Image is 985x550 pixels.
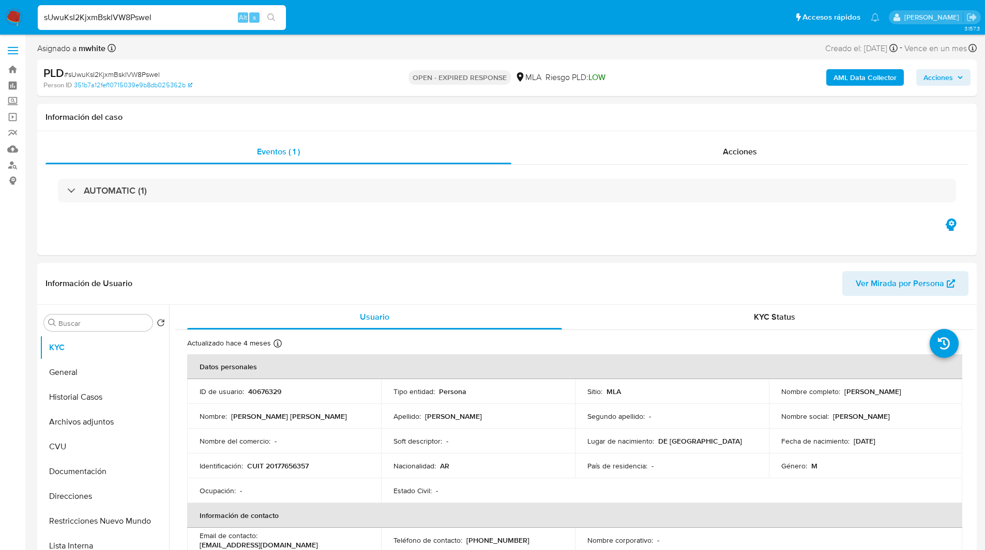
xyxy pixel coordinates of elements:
[393,536,462,545] p: Teléfono de contacto :
[440,461,449,470] p: AR
[48,319,56,327] button: Buscar
[43,81,72,90] b: Person ID
[723,146,757,158] span: Acciones
[46,112,968,122] h1: Información del caso
[802,12,860,23] span: Accesos rápidos
[393,461,436,470] p: Nacionalidad :
[261,10,282,25] button: search-icon
[200,436,270,446] p: Nombre del comercio :
[658,436,742,446] p: DE [GEOGRAPHIC_DATA]
[40,509,169,533] button: Restricciones Nuevo Mundo
[40,459,169,484] button: Documentación
[781,436,850,446] p: Fecha de nacimiento :
[231,412,347,421] p: [PERSON_NAME] [PERSON_NAME]
[187,503,962,528] th: Información de contacto
[239,12,247,22] span: Alt
[425,412,482,421] p: [PERSON_NAME]
[187,338,271,348] p: Actualizado hace 4 meses
[200,540,318,549] p: [EMAIL_ADDRESS][DOMAIN_NAME]
[825,41,898,55] div: Creado el: [DATE]
[64,69,160,80] span: # sUwuKsI2KjxmBsklVW8Pswel
[651,461,654,470] p: -
[37,43,105,54] span: Asignado a
[247,461,309,470] p: CUIT 20177656357
[43,65,64,81] b: PLD
[900,41,902,55] span: -
[649,412,651,421] p: -
[40,434,169,459] button: CVU
[587,387,602,396] p: Sitio :
[515,72,541,83] div: MLA
[46,278,132,289] h1: Información de Usuario
[871,13,880,22] a: Notificaciones
[200,412,227,421] p: Nombre :
[826,69,904,86] button: AML Data Collector
[393,436,442,446] p: Soft descriptor :
[754,311,795,323] span: KYC Status
[84,185,147,196] h3: AUTOMATIC (1)
[393,486,432,495] p: Estado Civil :
[360,311,389,323] span: Usuario
[257,146,300,158] span: Eventos ( 1 )
[38,11,286,24] input: Buscar usuario o caso...
[58,319,148,328] input: Buscar
[856,271,944,296] span: Ver Mirada por Persona
[248,387,281,396] p: 40676329
[545,72,605,83] span: Riesgo PLD:
[904,12,963,22] p: matiasagustin.white@mercadolibre.com
[200,461,243,470] p: Identificación :
[781,461,807,470] p: Género :
[446,436,448,446] p: -
[781,387,840,396] p: Nombre completo :
[40,335,169,360] button: KYC
[811,461,817,470] p: M
[904,43,967,54] span: Vence en un mes
[58,179,956,202] div: AUTOMATIC (1)
[200,531,257,540] p: Email de contacto :
[834,69,897,86] b: AML Data Collector
[587,536,653,545] p: Nombre corporativo :
[436,486,438,495] p: -
[187,354,962,379] th: Datos personales
[587,436,654,446] p: Lugar de nacimiento :
[844,387,901,396] p: [PERSON_NAME]
[393,387,435,396] p: Tipo entidad :
[40,385,169,410] button: Historial Casos
[439,387,466,396] p: Persona
[588,71,605,83] span: LOW
[916,69,971,86] button: Acciones
[587,412,645,421] p: Segundo apellido :
[40,410,169,434] button: Archivos adjuntos
[607,387,621,396] p: MLA
[854,436,875,446] p: [DATE]
[587,461,647,470] p: País de residencia :
[393,412,421,421] p: Apellido :
[74,81,192,90] a: 351b7a12fef10715039e9b8db025362b
[200,387,244,396] p: ID de usuario :
[77,42,105,54] b: mwhite
[781,412,829,421] p: Nombre social :
[842,271,968,296] button: Ver Mirada por Persona
[408,70,511,85] p: OPEN - EXPIRED RESPONSE
[200,486,236,495] p: Ocupación :
[923,69,953,86] span: Acciones
[253,12,256,22] span: s
[657,536,659,545] p: -
[157,319,165,330] button: Volver al orden por defecto
[466,536,529,545] p: [PHONE_NUMBER]
[966,12,977,23] a: Salir
[40,360,169,385] button: General
[240,486,242,495] p: -
[275,436,277,446] p: -
[833,412,890,421] p: [PERSON_NAME]
[40,484,169,509] button: Direcciones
